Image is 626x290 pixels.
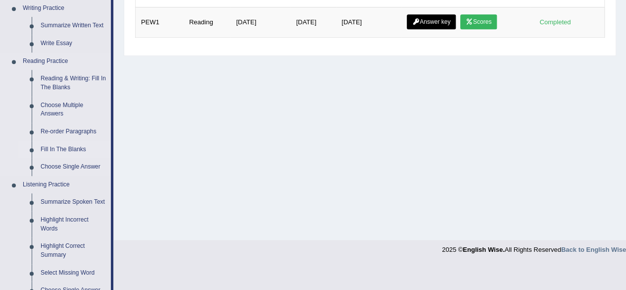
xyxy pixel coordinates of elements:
[536,17,575,27] div: Completed
[36,158,111,176] a: Choose Single Answer
[184,7,231,37] td: Reading
[36,193,111,211] a: Summarize Spoken Text
[442,240,626,254] div: 2025 © All Rights Reserved
[231,7,290,37] td: [DATE]
[36,70,111,96] a: Reading & Writing: Fill In The Blanks
[36,211,111,237] a: Highlight Incorrect Words
[36,35,111,53] a: Write Essay
[36,141,111,159] a: Fill In The Blanks
[460,14,497,29] a: Scores
[463,246,504,253] strong: English Wise.
[36,123,111,141] a: Re-order Paragraphs
[561,246,626,253] a: Back to English Wise
[36,17,111,35] a: Summarize Written Text
[36,97,111,123] a: Choose Multiple Answers
[36,264,111,282] a: Select Missing Word
[336,7,401,37] td: [DATE]
[407,14,456,29] a: Answer key
[36,237,111,264] a: Highlight Correct Summary
[290,7,336,37] td: [DATE]
[136,7,184,37] td: PEW1
[18,176,111,194] a: Listening Practice
[18,53,111,70] a: Reading Practice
